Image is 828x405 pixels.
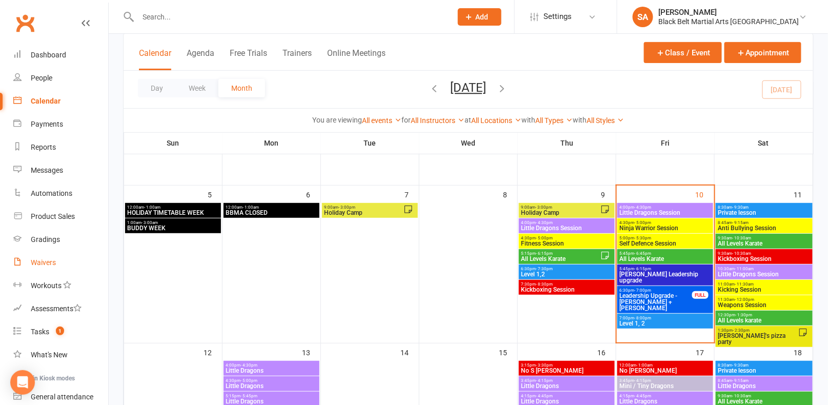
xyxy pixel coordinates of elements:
[13,228,108,251] a: Gradings
[718,378,811,383] span: 8:45am
[536,116,573,125] a: All Types
[715,132,813,154] th: Sat
[13,274,108,297] a: Workouts
[208,186,222,202] div: 5
[230,48,267,70] button: Free Trials
[321,132,419,154] th: Tue
[619,256,711,262] span: All Levels Karate
[733,220,749,225] span: - 9:15am
[135,10,445,24] input: Search...
[241,378,258,383] span: - 5:00pm
[658,17,799,26] div: Black Belt Martial Arts [GEOGRAPHIC_DATA]
[718,271,811,277] span: Little Dragons Session
[718,363,811,368] span: 8:30am
[619,383,711,389] span: Mini / Tiny Dragons
[633,7,653,27] div: SA
[619,320,711,327] span: Level 1, 2
[735,297,755,302] span: - 12:00pm
[324,210,403,216] span: Holiday Camp
[521,251,600,256] span: 5:15pm
[226,368,317,374] span: Little Dragons
[543,5,572,28] span: Settings
[718,333,798,345] span: [PERSON_NAME]'s pizza party
[218,79,265,97] button: Month
[400,343,419,360] div: 14
[31,393,93,401] div: General attendance
[31,281,62,290] div: Workouts
[31,305,82,313] div: Assessments
[13,297,108,320] a: Assessments
[521,271,613,277] span: Level 1,2
[187,48,214,70] button: Agenda
[226,383,317,389] span: Little Dragons
[718,398,811,404] span: All Levels Karate
[31,212,75,220] div: Product Sales
[619,378,711,383] span: 3:45pm
[619,251,711,256] span: 5:45pm
[735,282,754,287] span: - 11:30am
[733,394,752,398] span: - 10:30am
[635,394,652,398] span: - 4:45pm
[619,293,693,311] span: Leadership Upgrade - [PERSON_NAME] + [PERSON_NAME]
[13,251,108,274] a: Waivers
[521,363,613,368] span: 3:15pm
[718,267,811,271] span: 10:30am
[313,116,362,124] strong: You are viewing
[619,368,711,374] span: No [PERSON_NAME]
[31,235,60,244] div: Gradings
[644,42,722,63] button: Class / Event
[733,363,749,368] span: - 9:30am
[13,343,108,367] a: What's New
[226,205,317,210] span: 12:00am
[718,225,811,231] span: Anti Bullying Session
[521,236,613,240] span: 4:30pm
[696,186,714,202] div: 10
[339,205,356,210] span: - 3:00pm
[718,251,811,256] span: 9:30am
[139,48,171,70] button: Calendar
[465,116,472,124] strong: at
[226,363,317,368] span: 4:00pm
[503,186,517,202] div: 8
[718,210,811,216] span: Private lesson
[226,210,317,216] span: BBMA CLOSED
[536,378,553,383] span: - 4:15pm
[13,205,108,228] a: Product Sales
[619,220,711,225] span: 4:30pm
[619,210,711,216] span: Little Dragons Session
[127,210,219,216] span: HOLIDAY TIMETABLE WEEK
[142,220,158,225] span: - 3:00am
[718,282,811,287] span: 11:00am
[521,240,613,247] span: Fitness Session
[302,343,320,360] div: 13
[536,205,553,210] span: - 3:00pm
[458,8,501,26] button: Add
[718,313,811,317] span: 12:30pm
[521,394,613,398] span: 4:15pm
[733,236,752,240] span: - 10:30am
[601,186,616,202] div: 9
[13,90,108,113] a: Calendar
[31,351,68,359] div: What's New
[521,220,613,225] span: 4:00pm
[718,317,811,323] span: All Levels karate
[733,251,752,256] span: - 10:30am
[718,368,811,374] span: Private lesson
[718,328,798,333] span: 1:30pm
[13,136,108,159] a: Reports
[536,394,553,398] span: - 4:45pm
[241,394,258,398] span: - 5:45pm
[13,113,108,136] a: Payments
[658,8,799,17] div: [PERSON_NAME]
[635,288,652,293] span: - 7:00pm
[499,343,517,360] div: 15
[616,132,715,154] th: Fri
[536,282,553,287] span: - 8:30pm
[226,378,317,383] span: 4:30pm
[521,398,613,404] span: Little Dragons
[31,74,52,82] div: People
[724,42,801,63] button: Appointment
[736,313,753,317] span: - 1:30pm
[522,116,536,124] strong: with
[226,398,317,404] span: Little Dragons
